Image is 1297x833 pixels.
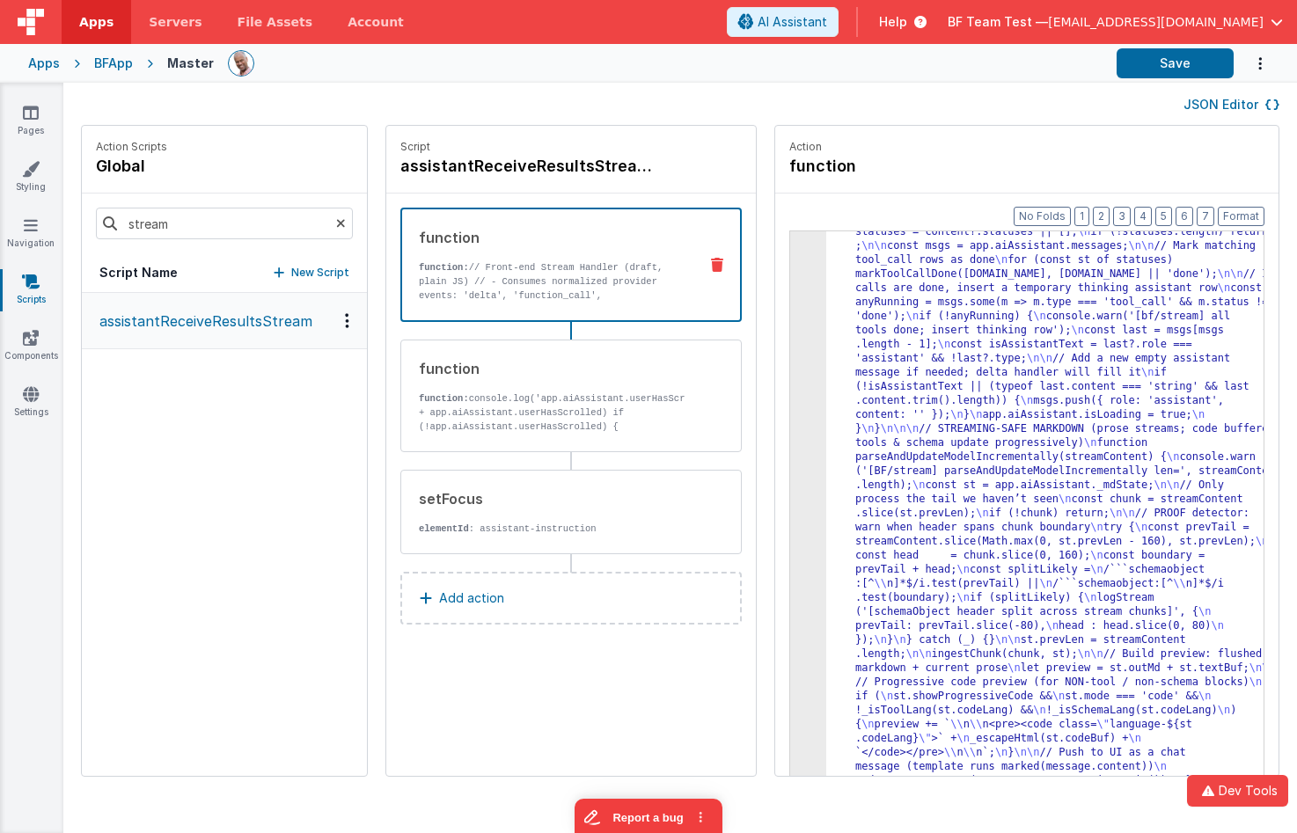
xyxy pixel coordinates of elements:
button: New Script [274,264,349,281]
button: 1 [1074,207,1089,226]
div: Apps [28,55,60,72]
button: Options [1234,46,1269,82]
div: setFocus [419,488,685,509]
div: Options [334,313,360,328]
button: 3 [1113,207,1131,226]
button: 4 [1134,207,1152,226]
p: Action [789,140,1264,154]
p: : assistant-instruction [419,522,685,536]
h4: function [789,154,1053,179]
span: Servers [149,13,202,31]
button: Format [1218,207,1264,226]
button: No Folds [1014,207,1071,226]
h4: assistantReceiveResultsStream [400,154,664,179]
h4: global [96,154,167,179]
span: BF Team Test — [948,13,1048,31]
div: Master [167,55,214,72]
button: 6 [1176,207,1193,226]
p: Action Scripts [96,140,167,154]
span: Help [879,13,907,31]
img: 11ac31fe5dc3d0eff3fbbbf7b26fa6e1 [229,51,253,76]
button: 7 [1197,207,1214,226]
p: Add action [439,588,504,609]
strong: function: [419,262,469,273]
strong: elementId [419,523,469,534]
h5: Script Name [99,264,178,281]
p: Script [400,140,742,154]
span: [EMAIL_ADDRESS][DOMAIN_NAME] [1048,13,1264,31]
button: AI Assistant [727,7,839,37]
button: assistantReceiveResultsStream [82,293,367,349]
button: Add action [400,572,742,625]
div: function [419,358,685,379]
div: function [419,227,684,248]
div: BFApp [94,55,133,72]
button: BF Team Test — [EMAIL_ADDRESS][DOMAIN_NAME] [948,13,1283,31]
span: AI Assistant [758,13,827,31]
button: 2 [1093,207,1110,226]
strong: function: [419,393,469,404]
p: assistantReceiveResultsStream [89,311,312,332]
button: Dev Tools [1187,775,1288,807]
button: Save [1117,48,1234,78]
p: New Script [291,264,349,281]
button: JSON Editor [1183,96,1279,113]
p: console.log('app.aiAssistant.userHasScrolled:' + app.aiAssistant.userHasScrolled) if (!app.aiAssi... [419,391,685,476]
p: // Front-end Stream Handler (draft, plain JS) // - Consumes normalized provider events: 'delta', ... [419,260,684,401]
button: 5 [1155,207,1172,226]
span: File Assets [238,13,313,31]
input: Search scripts [96,208,353,239]
span: Apps [79,13,114,31]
